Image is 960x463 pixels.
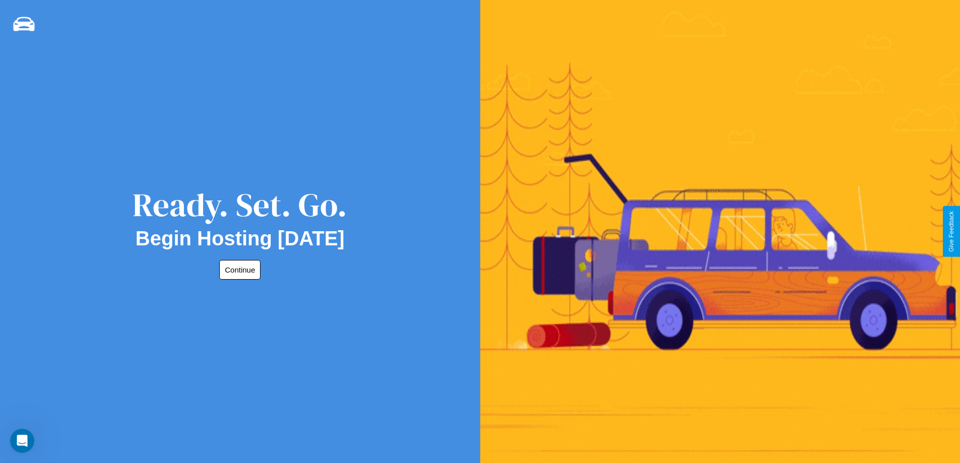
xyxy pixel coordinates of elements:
iframe: Intercom live chat [10,429,34,453]
button: Continue [219,260,261,280]
h2: Begin Hosting [DATE] [136,227,345,250]
div: Give Feedback [948,211,955,252]
div: Ready. Set. Go. [133,182,347,227]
